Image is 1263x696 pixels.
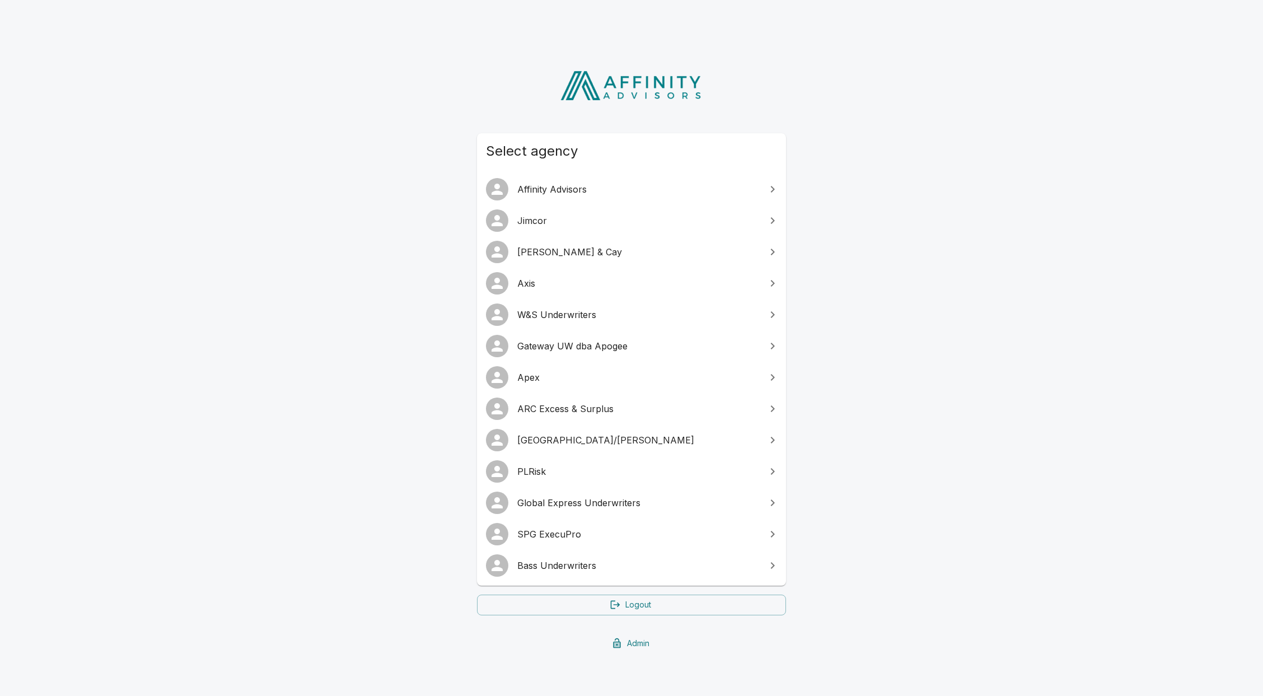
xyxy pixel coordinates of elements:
[517,214,759,227] span: Jimcor
[486,142,777,160] span: Select agency
[477,205,786,236] a: Jimcor
[477,487,786,519] a: Global Express Underwriters
[517,402,759,415] span: ARC Excess & Surplus
[517,527,759,541] span: SPG ExecuPro
[517,183,759,196] span: Affinity Advisors
[517,308,759,321] span: W&S Underwriters
[517,433,759,447] span: [GEOGRAPHIC_DATA]/[PERSON_NAME]
[517,371,759,384] span: Apex
[477,362,786,393] a: Apex
[517,277,759,290] span: Axis
[477,424,786,456] a: [GEOGRAPHIC_DATA]/[PERSON_NAME]
[477,299,786,330] a: W&S Underwriters
[517,559,759,572] span: Bass Underwriters
[477,393,786,424] a: ARC Excess & Surplus
[517,496,759,510] span: Global Express Underwriters
[477,595,786,615] a: Logout
[551,67,712,104] img: Affinity Advisors Logo
[477,330,786,362] a: Gateway UW dba Apogee
[477,456,786,487] a: PLRisk
[517,339,759,353] span: Gateway UW dba Apogee
[477,174,786,205] a: Affinity Advisors
[517,245,759,259] span: [PERSON_NAME] & Cay
[477,519,786,550] a: SPG ExecuPro
[477,550,786,581] a: Bass Underwriters
[477,633,786,654] a: Admin
[477,268,786,299] a: Axis
[517,465,759,478] span: PLRisk
[477,236,786,268] a: [PERSON_NAME] & Cay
